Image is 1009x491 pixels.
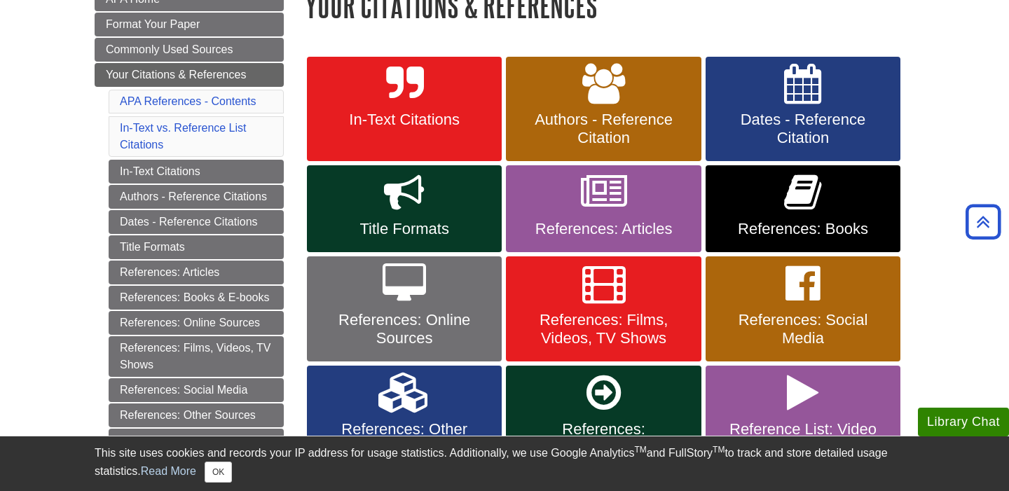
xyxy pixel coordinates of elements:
[918,408,1009,436] button: Library Chat
[317,111,491,129] span: In-Text Citations
[506,366,701,489] a: References: Secondary/Indirect Sources
[506,165,701,252] a: References: Articles
[109,261,284,284] a: References: Articles
[634,445,646,455] sup: TM
[706,256,900,361] a: References: Social Media
[95,38,284,62] a: Commonly Used Sources
[95,63,284,87] a: Your Citations & References
[961,212,1005,231] a: Back to Top
[713,445,725,455] sup: TM
[307,256,502,361] a: References: Online Sources
[516,420,690,475] span: References: Secondary/Indirect Sources
[109,235,284,259] a: Title Formats
[109,429,284,469] a: References: Secondary/Indirect Sources
[106,43,233,55] span: Commonly Used Sources
[109,286,284,310] a: References: Books & E-books
[205,462,232,483] button: Close
[120,95,256,107] a: APA References - Contents
[706,366,900,489] a: Reference List: Video Tutorials
[307,366,502,489] a: References: Other Sources
[706,57,900,162] a: Dates - Reference Citation
[706,165,900,252] a: References: Books
[716,220,890,238] span: References: Books
[95,445,914,483] div: This site uses cookies and records your IP address for usage statistics. Additionally, we use Goo...
[516,311,690,347] span: References: Films, Videos, TV Shows
[109,403,284,427] a: References: Other Sources
[516,220,690,238] span: References: Articles
[109,160,284,184] a: In-Text Citations
[109,378,284,402] a: References: Social Media
[109,185,284,209] a: Authors - Reference Citations
[307,57,502,162] a: In-Text Citations
[109,210,284,234] a: Dates - Reference Citations
[516,111,690,147] span: Authors - Reference Citation
[716,111,890,147] span: Dates - Reference Citation
[506,57,701,162] a: Authors - Reference Citation
[106,18,200,30] span: Format Your Paper
[317,311,491,347] span: References: Online Sources
[307,165,502,252] a: Title Formats
[141,465,196,477] a: Read More
[109,336,284,377] a: References: Films, Videos, TV Shows
[716,420,890,457] span: Reference List: Video Tutorials
[109,311,284,335] a: References: Online Sources
[317,420,491,457] span: References: Other Sources
[506,256,701,361] a: References: Films, Videos, TV Shows
[317,220,491,238] span: Title Formats
[120,122,247,151] a: In-Text vs. Reference List Citations
[106,69,246,81] span: Your Citations & References
[716,311,890,347] span: References: Social Media
[95,13,284,36] a: Format Your Paper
